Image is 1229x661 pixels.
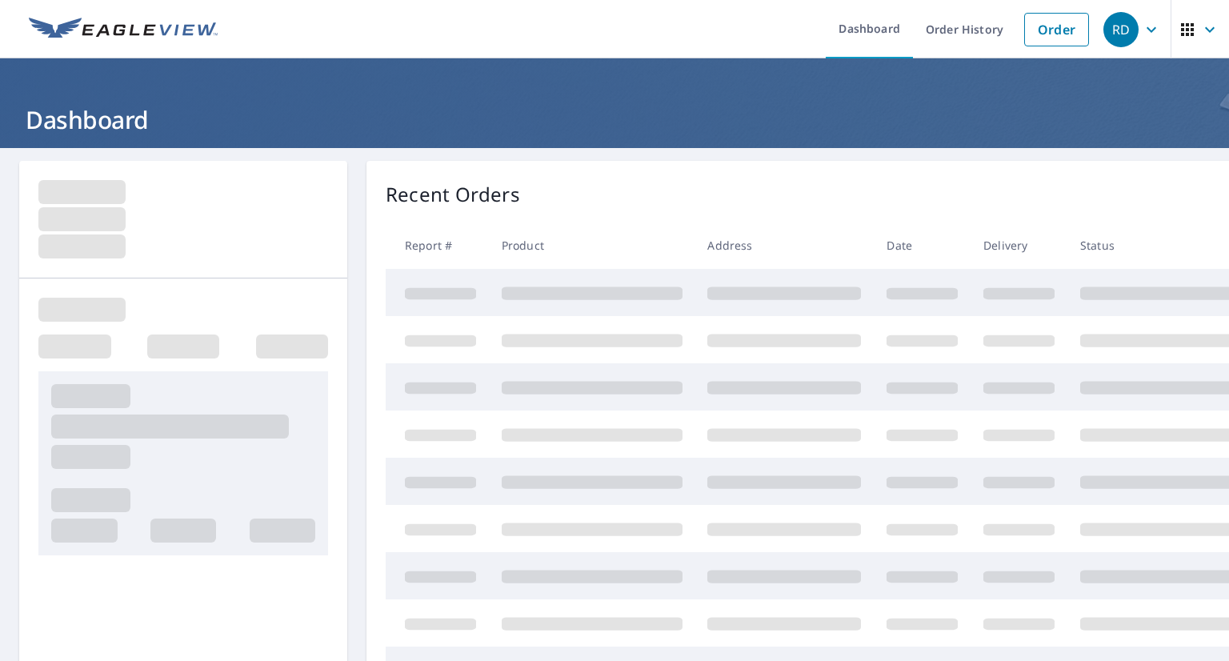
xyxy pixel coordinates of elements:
[695,222,874,269] th: Address
[386,222,489,269] th: Report #
[19,103,1210,136] h1: Dashboard
[29,18,218,42] img: EV Logo
[1103,12,1139,47] div: RD
[386,180,520,209] p: Recent Orders
[971,222,1067,269] th: Delivery
[874,222,971,269] th: Date
[489,222,695,269] th: Product
[1024,13,1089,46] a: Order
